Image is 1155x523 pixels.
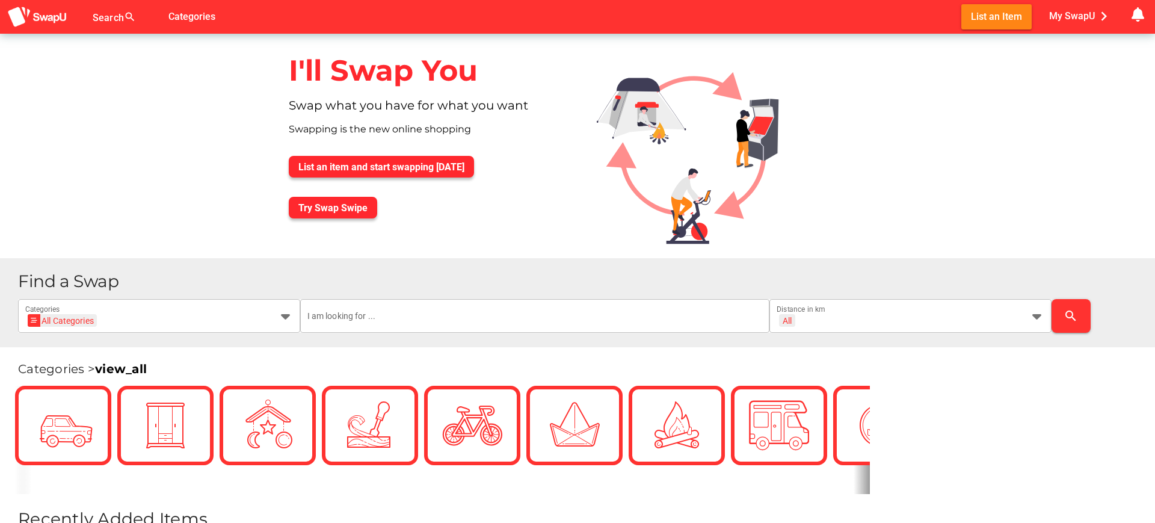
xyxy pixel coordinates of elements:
[31,314,94,327] div: All Categories
[783,315,792,326] div: All
[168,7,215,26] span: Categories
[18,273,1145,290] h1: Find a Swap
[279,98,577,122] div: Swap what you have for what you want
[150,10,165,24] i: false
[961,4,1032,29] button: List an Item
[18,362,147,376] span: Categories >
[298,202,368,214] span: Try Swap Swipe
[95,362,147,376] a: view_all
[587,34,808,258] img: Graphic.svg
[279,43,577,98] div: I'll Swap You
[1046,4,1115,28] button: My SwapU
[298,161,464,173] span: List an item and start swapping [DATE]
[1049,7,1113,25] span: My SwapU
[971,8,1022,25] span: List an Item
[1095,7,1113,25] i: chevron_right
[307,299,763,333] input: I am looking for ...
[279,122,577,146] div: Swapping is the new online shopping
[289,156,474,178] button: List an item and start swapping [DATE]
[1064,309,1078,323] i: search
[159,4,225,29] button: Categories
[159,10,225,22] a: Categories
[7,6,67,28] img: aSD8y5uGLpzPJLYTcYcjNu3laj1c05W5KWf0Ds+Za8uybjssssuu+yyyy677LKX2n+PWMSDJ9a87AAAAABJRU5ErkJggg==
[289,197,377,218] button: Try Swap Swipe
